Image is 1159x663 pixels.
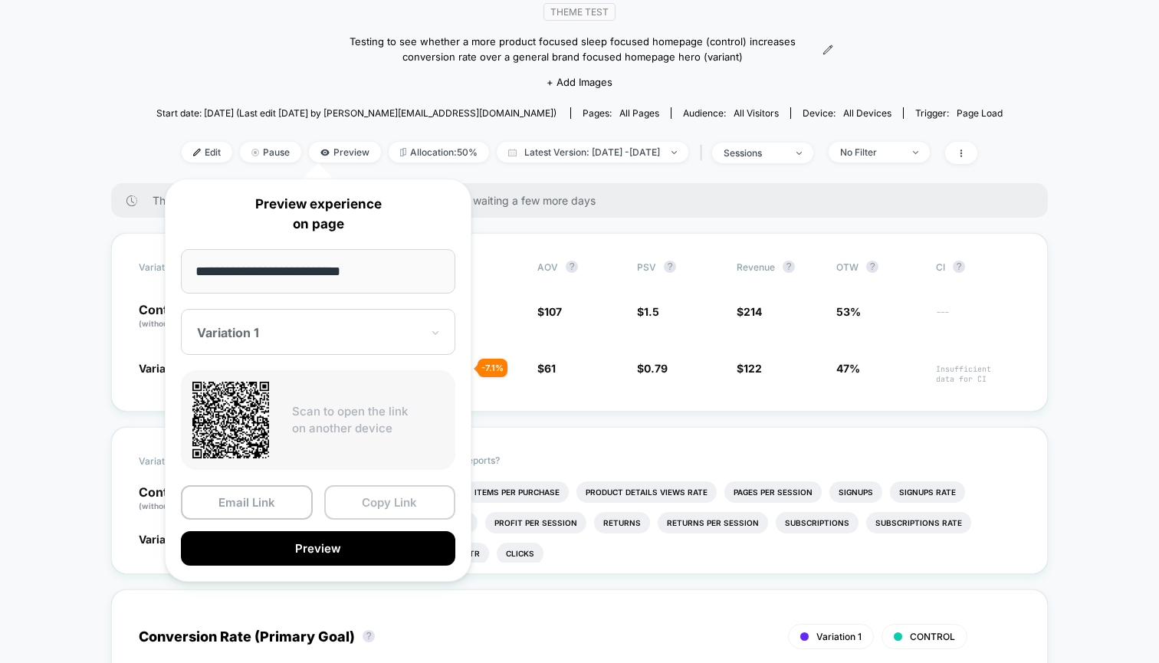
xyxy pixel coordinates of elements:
p: Preview experience on page [181,195,455,234]
p: Control [139,304,223,330]
span: CI [936,261,1020,273]
div: Pages: [583,107,659,119]
span: 61 [544,362,556,375]
img: end [671,151,677,154]
span: AOV [537,261,558,273]
img: calendar [508,149,517,156]
button: ? [783,261,795,273]
div: sessions [724,147,785,159]
span: Preview [309,142,381,162]
span: Allocation: 50% [389,142,489,162]
span: Variation [139,261,223,273]
span: --- [936,307,1020,330]
span: + Add Images [547,76,612,88]
div: No Filter [840,146,901,158]
span: 122 [744,362,762,375]
span: (without changes) [139,501,208,510]
span: 214 [744,305,762,318]
span: Revenue [737,261,775,273]
img: end [796,152,802,155]
span: all devices [843,107,891,119]
span: Edit [182,142,232,162]
span: $ [537,362,556,375]
span: $ [737,305,762,318]
span: Device: [790,107,903,119]
span: 1.5 [644,305,659,318]
span: Variation 1 [139,362,193,375]
span: OTW [836,261,921,273]
span: (without changes) [139,319,208,328]
span: All Visitors [734,107,779,119]
button: ? [866,261,878,273]
span: 107 [544,305,562,318]
div: Trigger: [915,107,1003,119]
p: Scan to open the link on another device [292,403,444,438]
button: ? [363,630,375,642]
div: - 7.1 % [478,359,507,377]
span: Pause [240,142,301,162]
button: Email Link [181,485,313,520]
span: CONTROL [910,631,955,642]
li: Product Details Views Rate [576,481,717,503]
span: $ [737,362,762,375]
li: Items Per Purchase [465,481,569,503]
span: $ [537,305,562,318]
button: ? [664,261,676,273]
span: PSV [637,261,656,273]
li: Pages Per Session [724,481,822,503]
span: Variation [139,455,223,467]
span: Start date: [DATE] (Last edit [DATE] by [PERSON_NAME][EMAIL_ADDRESS][DOMAIN_NAME]) [156,107,557,119]
li: Signups [829,481,882,503]
button: ? [566,261,578,273]
span: Testing to see whether a more product focused sleep focused homepage (control) increases conversi... [326,34,819,64]
span: $ [637,305,659,318]
li: Profit Per Session [485,512,586,533]
span: $ [637,362,668,375]
button: ? [953,261,965,273]
img: rebalance [400,148,406,156]
span: Variation 1 [139,533,193,546]
img: edit [193,149,201,156]
button: Preview [181,531,455,566]
span: 0.79 [644,362,668,375]
p: Would like to see more reports? [363,455,1021,466]
span: 53% [836,305,861,318]
span: Variation 1 [816,631,862,642]
li: Subscriptions Rate [866,512,971,533]
div: Audience: [683,107,779,119]
li: Subscriptions [776,512,859,533]
span: | [696,142,712,164]
li: Returns Per Session [658,512,768,533]
img: end [913,151,918,154]
span: 47% [836,362,860,375]
li: Signups Rate [890,481,965,503]
span: Insufficient data for CI [936,364,1020,384]
span: Latest Version: [DATE] - [DATE] [497,142,688,162]
li: Returns [594,512,650,533]
p: Control [139,486,235,512]
img: end [251,149,259,156]
button: Copy Link [324,485,456,520]
span: Page Load [957,107,1003,119]
span: Theme Test [543,3,616,21]
span: There are still no statistically significant results. We recommend waiting a few more days [153,194,1017,207]
li: Clicks [497,543,543,564]
span: all pages [619,107,659,119]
